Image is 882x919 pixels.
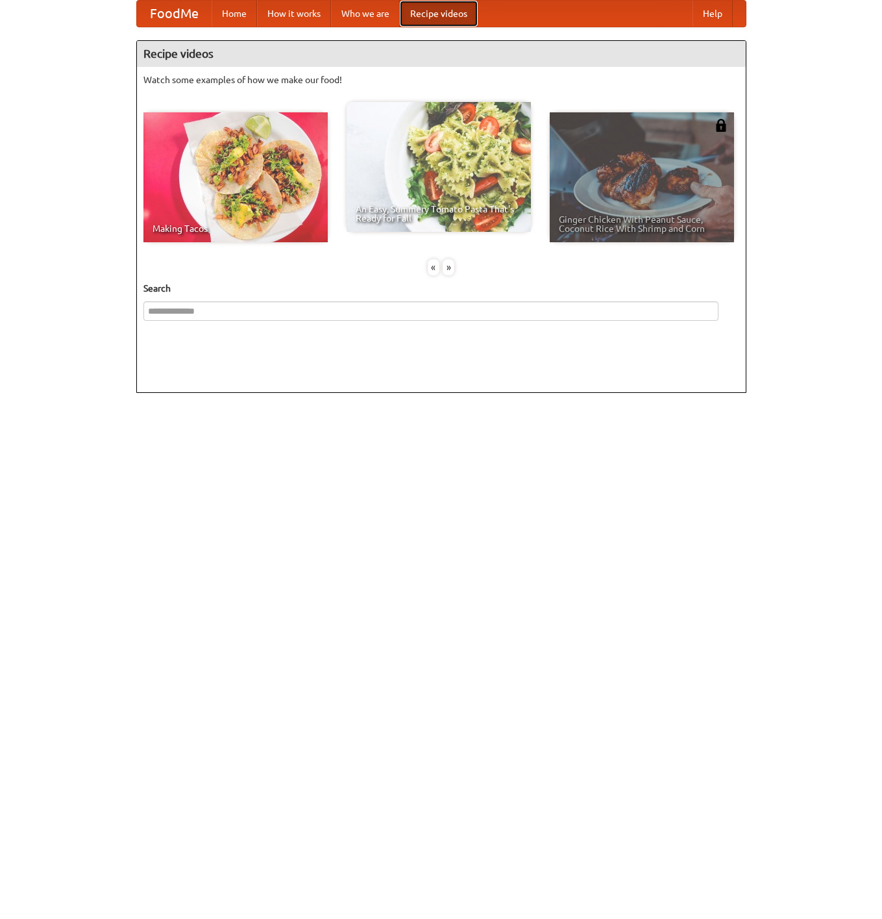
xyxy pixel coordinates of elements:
a: Recipe videos [400,1,478,27]
a: An Easy, Summery Tomato Pasta That's Ready for Fall [347,102,531,232]
a: Help [692,1,733,27]
a: Home [212,1,257,27]
a: How it works [257,1,331,27]
h5: Search [143,282,739,295]
p: Watch some examples of how we make our food! [143,73,739,86]
a: FoodMe [137,1,212,27]
h4: Recipe videos [137,41,746,67]
div: » [443,259,454,275]
a: Making Tacos [143,112,328,242]
a: Who we are [331,1,400,27]
span: An Easy, Summery Tomato Pasta That's Ready for Fall [356,205,522,223]
div: « [428,259,439,275]
span: Making Tacos [153,224,319,233]
img: 483408.png [715,119,728,132]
